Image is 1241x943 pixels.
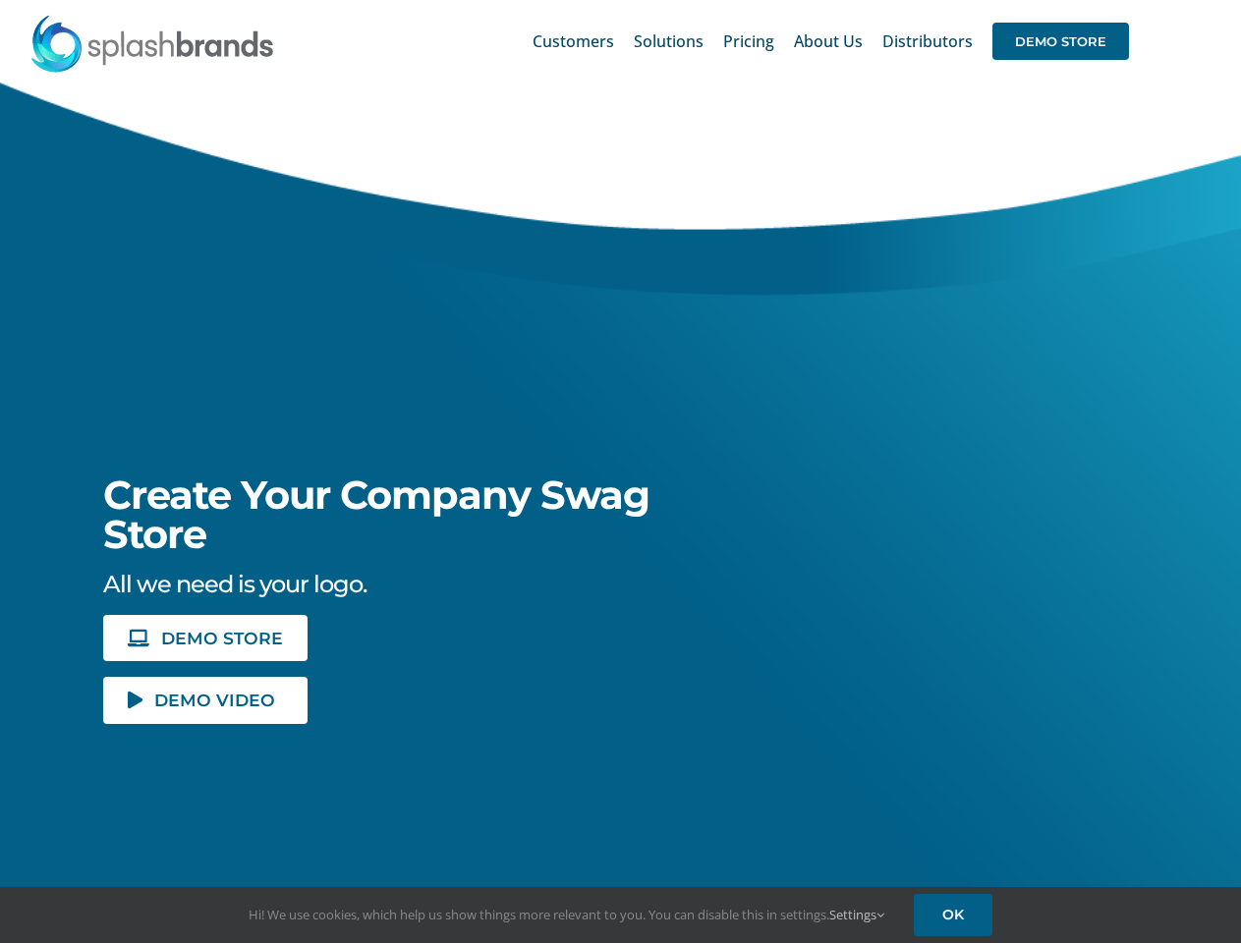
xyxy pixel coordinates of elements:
[882,10,973,73] a: Distributors
[992,23,1129,60] span: DEMO STORE
[103,570,367,598] span: All we need is your logo.
[249,906,884,923] span: Hi! We use cookies, which help us show things more relevant to you. You can disable this in setti...
[829,906,884,923] a: Settings
[154,692,275,708] span: DEMO VIDEO
[882,33,973,49] span: Distributors
[794,33,863,49] span: About Us
[103,471,649,558] span: Create Your Company Swag Store
[723,33,774,49] span: Pricing
[533,33,614,49] span: Customers
[634,33,704,49] span: Solutions
[533,10,614,73] a: Customers
[103,615,308,661] a: DEMO STORE
[29,14,275,73] img: SplashBrands.com Logo
[914,894,992,936] a: OK
[723,10,774,73] a: Pricing
[533,10,1129,73] nav: Main Menu
[992,10,1129,73] a: DEMO STORE
[161,630,283,646] span: DEMO STORE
